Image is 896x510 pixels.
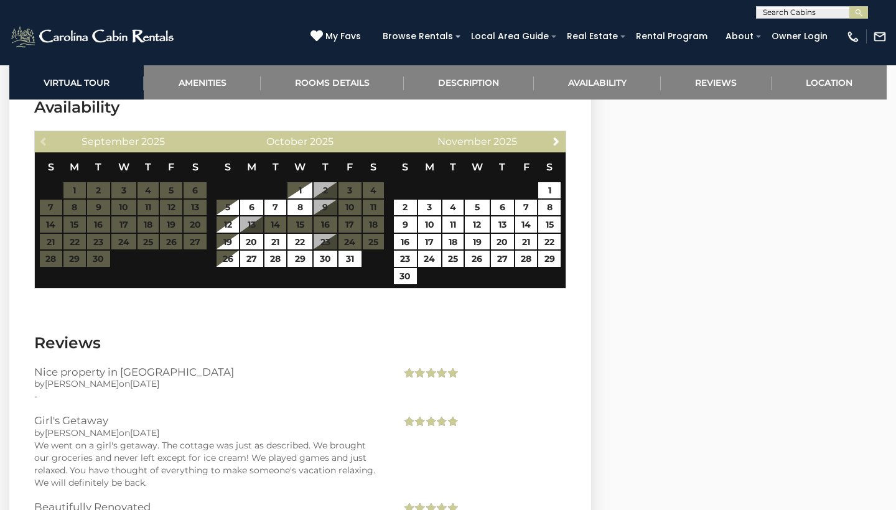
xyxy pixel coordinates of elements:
[515,234,537,250] a: 21
[491,200,514,216] a: 6
[287,182,312,198] a: 1
[217,234,238,250] a: 19
[45,427,119,438] span: [PERSON_NAME]
[325,30,361,43] span: My Favs
[491,251,514,267] a: 27
[34,378,383,390] div: by on
[48,161,54,173] span: Sunday
[538,251,561,267] a: 29
[538,216,561,233] a: 15
[450,161,456,173] span: Tuesday
[538,200,561,216] a: 8
[418,234,441,250] a: 17
[404,65,533,100] a: Description
[846,30,860,44] img: phone-regular-white.png
[118,161,129,173] span: Wednesday
[499,161,505,173] span: Thursday
[130,427,159,438] span: [DATE]
[442,234,464,250] a: 18
[394,200,417,216] a: 2
[264,200,286,216] a: 7
[294,161,306,173] span: Wednesday
[437,136,491,147] span: November
[394,216,417,233] a: 9
[465,251,490,267] a: 26
[34,96,566,118] h3: Availability
[314,251,337,267] a: 30
[130,378,159,389] span: [DATE]
[394,268,417,284] a: 30
[9,24,177,49] img: White-1-2.png
[95,161,101,173] span: Tuesday
[534,65,661,100] a: Availability
[551,136,561,146] span: Next
[264,251,286,267] a: 28
[322,161,329,173] span: Thursday
[261,65,404,100] a: Rooms Details
[34,366,383,378] h3: Nice property in [GEOGRAPHIC_DATA]
[376,27,459,46] a: Browse Rentals
[310,136,334,147] span: 2025
[515,216,537,233] a: 14
[538,182,561,198] a: 1
[217,200,238,216] a: 5
[472,161,483,173] span: Wednesday
[141,136,165,147] span: 2025
[491,234,514,250] a: 20
[418,216,441,233] a: 10
[266,136,307,147] span: October
[442,200,464,216] a: 4
[225,161,231,173] span: Sunday
[287,200,312,216] a: 8
[515,200,537,216] a: 7
[442,251,464,267] a: 25
[287,234,312,250] a: 22
[264,234,286,250] a: 21
[515,251,537,267] a: 28
[491,216,514,233] a: 13
[442,216,464,233] a: 11
[465,234,490,250] a: 19
[310,30,364,44] a: My Favs
[34,415,383,426] h3: Girl's Getaway
[418,251,441,267] a: 24
[247,161,256,173] span: Monday
[493,136,517,147] span: 2025
[465,200,490,216] a: 5
[523,161,530,173] span: Friday
[45,378,119,389] span: [PERSON_NAME]
[418,200,441,216] a: 3
[561,27,624,46] a: Real Estate
[661,65,771,100] a: Reviews
[465,216,490,233] a: 12
[144,65,260,100] a: Amenities
[719,27,760,46] a: About
[217,251,238,267] a: 26
[287,251,312,267] a: 29
[240,251,263,267] a: 27
[549,133,564,149] a: Next
[273,161,279,173] span: Tuesday
[772,65,887,100] a: Location
[347,161,353,173] span: Friday
[394,251,417,267] a: 23
[873,30,887,44] img: mail-regular-white.png
[82,136,139,147] span: September
[402,161,408,173] span: Sunday
[34,390,383,402] div: -
[168,161,174,173] span: Friday
[192,161,198,173] span: Saturday
[394,234,417,250] a: 16
[370,161,376,173] span: Saturday
[240,234,263,250] a: 20
[765,27,834,46] a: Owner Login
[34,332,566,354] h3: Reviews
[145,161,151,173] span: Thursday
[34,427,383,439] div: by on
[546,161,553,173] span: Saturday
[70,161,79,173] span: Monday
[465,27,555,46] a: Local Area Guide
[338,251,362,267] a: 31
[34,439,383,489] div: We went on a girl's getaway. The cottage was just as described. We brought our groceries and neve...
[240,200,263,216] a: 6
